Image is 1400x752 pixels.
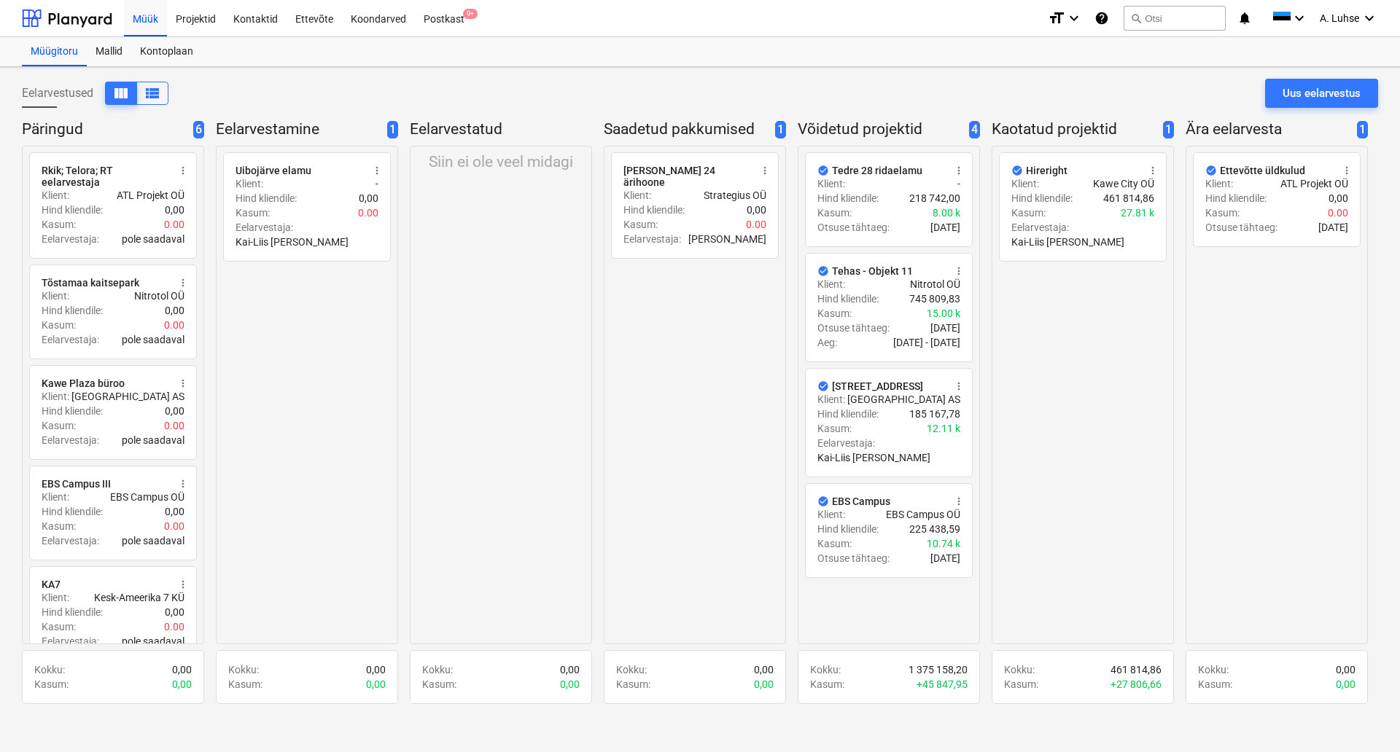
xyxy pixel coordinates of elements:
[1011,235,1124,249] p: Kai-Liis [PERSON_NAME]
[165,203,184,217] p: 0,00
[1280,176,1348,191] p: ATL Projekt OÜ
[909,191,960,205] p: 218 742,00
[110,490,184,504] p: EBS Campus OÜ
[909,662,968,677] p: 1 375 158,20
[22,37,87,66] a: Müügitoru
[122,634,184,649] p: pole saadaval
[177,165,189,176] span: more_vert
[917,677,968,692] p: + 45 847,95
[817,392,845,407] p: Klient :
[754,662,774,677] p: 0,00
[371,165,383,176] span: more_vert
[1011,220,1069,235] p: Eelarvestaja :
[177,478,189,490] span: more_vert
[1329,191,1348,205] p: 0,00
[42,165,168,188] div: Rkik; Telora; RT eelarvestaja
[1361,9,1378,27] i: keyboard_arrow_down
[747,203,766,217] p: 0,00
[817,507,845,522] p: Klient :
[1111,677,1162,692] p: + 27 806,66
[22,82,168,105] div: Eelarvestused
[172,677,192,692] p: 0,00
[172,662,192,677] p: 0,00
[604,120,769,140] p: Saadetud pakkumised
[122,332,184,347] p: pole saadaval
[1341,165,1353,176] span: more_vert
[1163,121,1174,139] span: 1
[42,217,76,232] p: Kasum :
[42,634,99,649] p: Eelarvestaja :
[1205,176,1233,191] p: Klient :
[746,217,766,232] p: 0.00
[832,380,923,392] div: [STREET_ADDRESS]
[560,677,580,692] p: 0,00
[165,504,184,519] p: 0,00
[1205,205,1240,220] p: Kasum :
[359,191,378,205] p: 0,00
[42,377,125,389] div: Kawe Plaza büroo
[817,450,930,465] p: Kai-Liis [PERSON_NAME]
[927,306,960,321] p: 15.00 k
[1094,9,1109,27] i: Abikeskus
[42,579,61,590] div: KA7
[94,590,184,605] p: Kesk-Ameerika 7 KÜ
[131,37,202,66] div: Kontoplaan
[42,232,99,246] p: Eelarvestaja :
[42,478,111,490] div: EBS Campus III
[1205,220,1277,235] p: Otsuse tähtaeg :
[1318,220,1348,235] p: [DATE]
[775,121,786,139] span: 1
[1130,12,1142,24] span: search
[817,335,837,350] p: Aeg :
[953,165,965,176] span: more_vert
[177,579,189,590] span: more_vert
[1011,176,1039,191] p: Klient :
[1237,9,1252,27] i: notifications
[1124,6,1226,31] button: Otsi
[953,265,965,277] span: more_vert
[376,176,378,191] p: -
[953,496,965,507] span: more_vert
[560,662,580,677] p: 0,00
[236,176,263,191] p: Klient :
[969,121,980,139] span: 4
[1320,12,1359,24] span: A. Luhse
[817,277,845,291] p: Klient :
[817,380,829,392] span: Märgi kui tegemata
[1026,165,1067,176] div: Hireright
[623,217,658,232] p: Kasum :
[42,490,69,504] p: Klient :
[909,407,960,421] p: 185 167,78
[165,303,184,318] p: 0,00
[1336,677,1356,692] p: 0,00
[817,436,875,450] p: Eelarvestaja :
[1205,165,1217,176] span: Märgi kui tegemata
[1198,677,1232,692] p: Kasum :
[177,377,189,389] span: more_vert
[992,120,1157,140] p: Kaotatud projektid
[429,152,573,173] p: Siin ei ole veel midagi
[71,389,184,404] p: [GEOGRAPHIC_DATA] AS
[817,496,829,507] span: Märgi kui tegemata
[810,662,841,677] p: Kokku :
[759,165,771,176] span: more_vert
[42,433,99,447] p: Eelarvestaja :
[1220,165,1305,176] div: Ettevõtte üldkulud
[42,404,103,418] p: Hind kliendile :
[366,677,386,692] p: 0,00
[228,662,259,677] p: Kokku :
[42,504,103,519] p: Hind kliendile :
[893,335,960,350] p: [DATE] - [DATE]
[366,662,386,677] p: 0,00
[623,165,750,188] div: [PERSON_NAME] 24 ärihoone
[1121,205,1154,220] p: 27.81 k
[847,392,960,407] p: [GEOGRAPHIC_DATA] AS
[42,619,76,634] p: Kasum :
[164,619,184,634] p: 0.00
[193,121,204,139] span: 6
[42,332,99,347] p: Eelarvestaja :
[1011,205,1046,220] p: Kasum :
[42,318,76,332] p: Kasum :
[42,303,103,318] p: Hind kliendile :
[927,536,960,551] p: 10.74 k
